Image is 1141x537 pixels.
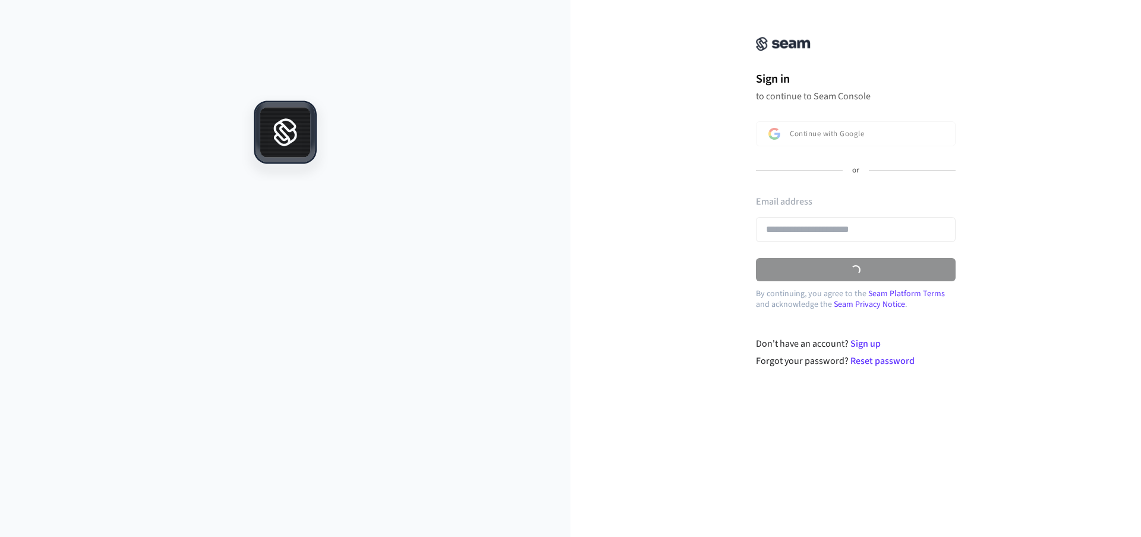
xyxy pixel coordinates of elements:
p: or [852,165,859,176]
p: to continue to Seam Console [756,90,956,102]
div: Don't have an account? [756,337,956,351]
a: Sign up [850,337,881,350]
a: Seam Platform Terms [868,288,945,300]
div: Forgot your password? [756,354,956,368]
h1: Sign in [756,70,956,88]
a: Reset password [850,354,915,368]
a: Seam Privacy Notice [834,299,905,310]
p: By continuing, you agree to the and acknowledge the . [756,288,956,310]
img: Seam Console [756,37,811,51]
